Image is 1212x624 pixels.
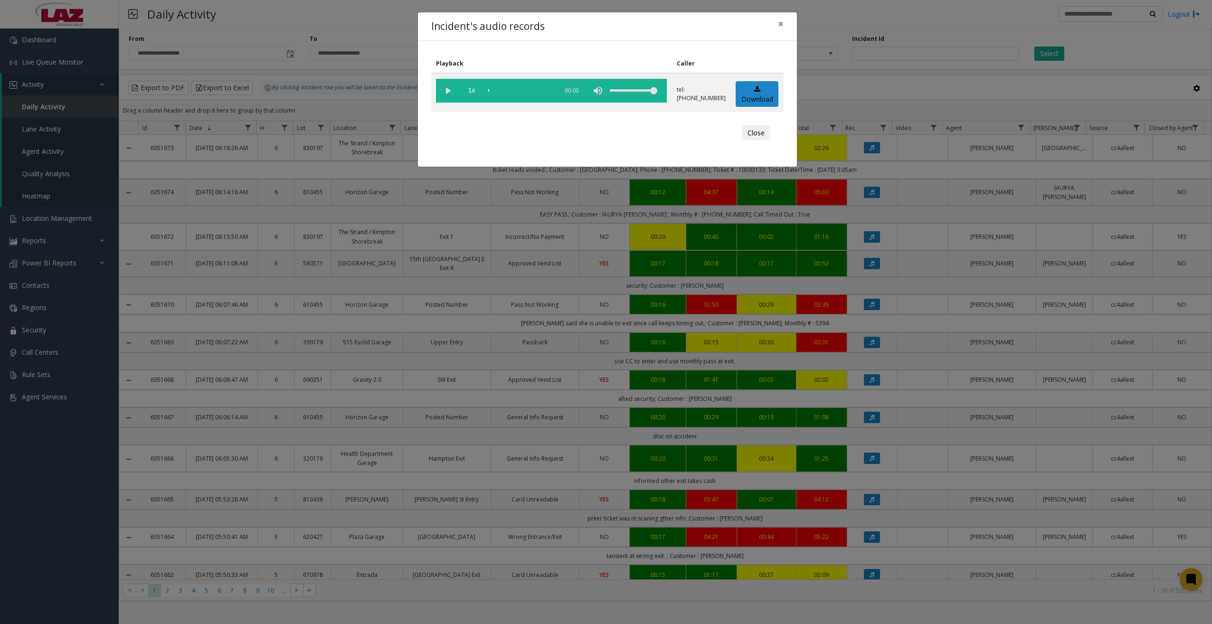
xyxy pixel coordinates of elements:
button: Close [771,12,790,36]
span: × [778,17,784,30]
span: playback speed button [460,79,483,103]
a: Download [736,81,778,107]
th: Caller [672,54,731,73]
th: Playback [431,54,672,73]
p: tel:[PHONE_NUMBER] [677,85,726,103]
div: scrub bar [488,79,553,103]
div: volume level [610,79,657,103]
h4: Incident's audio records [431,19,545,34]
button: Close [742,125,770,141]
